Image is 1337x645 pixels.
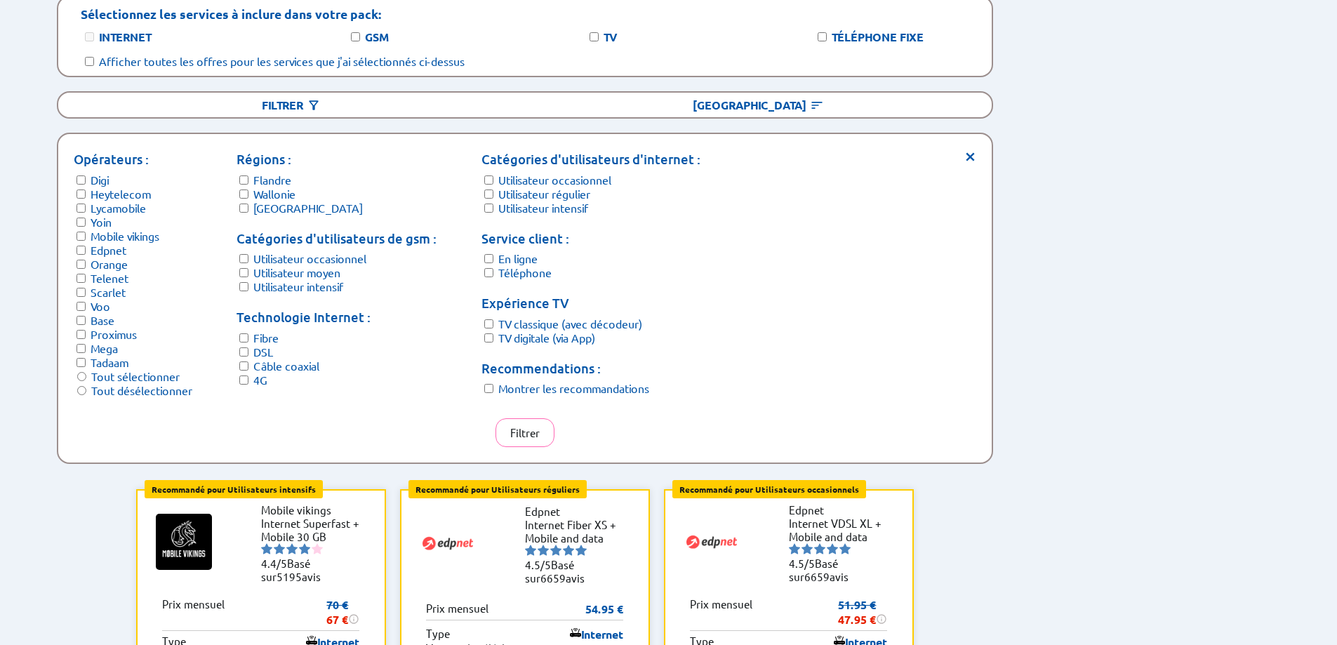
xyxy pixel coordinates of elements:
[91,355,128,369] label: Tadaam
[810,98,824,112] img: Button open the sorting menu
[261,517,366,543] li: Internet Superfast + Mobile 30 GB
[99,29,151,44] label: Internet
[365,29,390,44] label: GSM
[156,514,212,570] img: Logo of Mobile vikings
[525,545,536,556] img: starnr1
[415,484,580,495] b: Recommandé pour Utilisateurs réguliers
[99,54,465,68] label: Afficher toutes les offres pour les services que j'ai sélectionnés ci-dessus
[91,243,126,257] label: Edpnet
[481,359,700,378] p: Recommendations :
[426,601,488,616] p: Prix mensuel
[91,327,137,341] label: Proximus
[604,29,617,44] label: TV
[789,503,894,517] li: Edpnet
[838,612,887,627] div: 47.95 €
[498,201,588,215] label: Utilisateur intensif
[964,149,976,160] span: ×
[570,627,581,639] img: icon of internet
[253,251,366,265] label: Utilisateur occasionnel
[91,257,128,271] label: Orange
[91,173,109,187] label: Digi
[550,545,561,556] img: starnr3
[253,359,319,373] label: Câble coaxial
[679,484,859,495] b: Recommandé pour Utilisateurs occasionnels
[253,201,363,215] label: [GEOGRAPHIC_DATA]
[274,543,285,554] img: starnr2
[832,29,924,44] label: Téléphone fixe
[814,543,825,554] img: starnr3
[576,545,587,556] img: starnr5
[326,597,348,612] s: 70 €
[261,543,272,554] img: starnr1
[312,543,323,554] img: starnr5
[286,543,298,554] img: starnr3
[525,93,992,117] div: [GEOGRAPHIC_DATA]
[91,383,192,397] label: Tout désélectionner
[237,229,437,248] p: Catégories d'utilisateurs de gsm :
[801,543,813,554] img: starnr2
[789,557,894,583] li: Basé sur avis
[789,543,800,554] img: starnr1
[525,505,630,518] li: Edpnet
[585,601,623,616] p: 54.95 €
[91,229,159,243] label: Mobile vikings
[91,201,146,215] label: Lycamobile
[498,265,552,279] label: Téléphone
[253,279,343,293] label: Utilisateur intensif
[420,515,476,571] img: Logo of Edpnet
[684,514,740,570] img: Logo of Edpnet
[277,570,302,583] span: 5195
[237,307,437,327] p: Technologie Internet :
[91,341,118,355] label: Mega
[58,93,525,117] div: Filtrer
[81,6,381,22] p: Sélectionnez les services à inclure dans votre pack:
[839,543,851,554] img: starnr5
[91,369,180,383] label: Tout sélectionner
[91,285,126,299] label: Scarlet
[91,313,114,327] label: Base
[498,251,538,265] label: En ligne
[498,381,649,395] label: Montrer les recommandations
[91,299,110,313] label: Voo
[91,271,128,285] label: Telenet
[690,597,752,627] p: Prix mensuel
[253,265,340,279] label: Utilisateur moyen
[498,331,595,345] label: TV digitale (via App)
[525,558,630,585] li: Basé sur avis
[538,545,549,556] img: starnr2
[481,229,700,248] p: Service client :
[498,317,642,331] label: TV classique (avec décodeur)
[253,373,267,387] label: 4G
[426,627,450,641] p: Type
[91,215,112,229] label: Yoin
[162,597,225,627] p: Prix mensuel
[789,557,815,570] span: 4.5/5
[261,557,287,570] span: 4.4/5
[481,293,700,313] p: Expérience TV
[253,331,279,345] label: Fibre
[827,543,838,554] img: starnr4
[253,187,295,201] label: Wallonie
[804,570,830,583] span: 6659
[498,187,590,201] label: Utilisateur régulier
[481,149,700,169] p: Catégories d'utilisateurs d'internet :
[74,149,192,169] p: Opérateurs :
[525,558,551,571] span: 4.5/5
[299,543,310,554] img: starnr4
[91,187,151,201] label: Heytelecom
[348,613,359,625] img: information
[876,613,887,625] img: information
[789,517,894,543] li: Internet VDSL XL + Mobile and data
[326,612,359,627] div: 67 €
[253,345,273,359] label: DSL
[237,149,437,169] p: Régions :
[261,557,366,583] li: Basé sur avis
[498,173,611,187] label: Utilisateur occasionnel
[253,173,291,187] label: Flandre
[570,627,623,641] p: Internet
[563,545,574,556] img: starnr4
[152,484,316,495] b: Recommandé pour Utilisateurs intensifs
[838,597,876,612] s: 51.95 €
[540,571,566,585] span: 6659
[525,518,630,545] li: Internet Fiber XS + Mobile and data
